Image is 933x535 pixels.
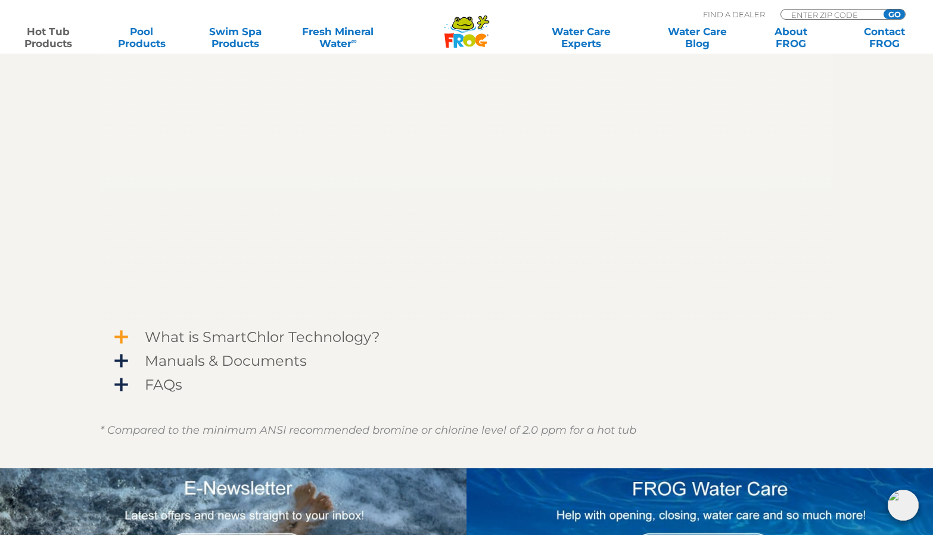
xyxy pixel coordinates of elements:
[199,26,272,49] a: Swim SpaProducts
[105,26,178,49] a: PoolProducts
[100,372,833,397] a: FAQs
[703,9,765,20] p: Find A Dealer
[888,490,919,521] img: openIcon
[352,36,357,45] sup: ∞
[127,353,821,369] span: Manuals & Documents
[523,26,640,49] a: Water CareExperts
[755,26,828,49] a: AboutFROG
[661,26,734,49] a: Water CareBlog
[127,377,821,393] span: FAQs
[790,10,870,20] input: Zip Code Form
[100,349,833,373] a: Manuals & Documents
[100,424,636,437] em: * Compared to the minimum ANSI recommended bromine or chlorine level of 2.0 ppm for a hot tub
[127,329,821,345] span: What is SmartChlor Technology?
[100,325,833,349] a: What is SmartChlor Technology?
[848,26,921,49] a: ContactFROG
[12,26,85,49] a: Hot TubProducts
[884,10,905,19] input: GO
[293,26,384,49] a: Fresh MineralWater∞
